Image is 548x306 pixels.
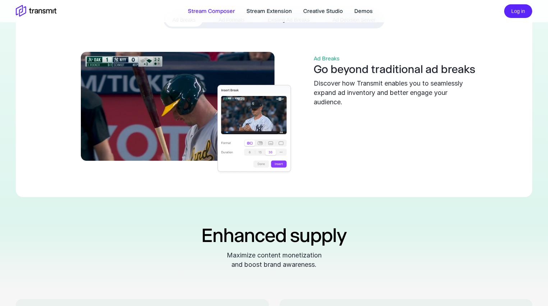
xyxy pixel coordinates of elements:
a: Stream Composer [188,7,235,15]
a: Demos [354,7,373,15]
img: yankees-athletics [73,41,300,183]
a: Log in [504,7,532,14]
button: Log in [504,4,532,18]
div: Maximize content monetization and boost brand awareness. [221,251,328,269]
a: Stream Extension [247,7,292,15]
h2: Enhanced supply [201,223,346,248]
div: Discover how Transmit enables you to seamlessly expand ad inventory and better engage your audience. [314,79,475,107]
div: Ad Breaks [314,54,475,63]
a: Creative Studio [303,7,343,15]
h3: Go beyond traditional ad breaks [314,63,475,76]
